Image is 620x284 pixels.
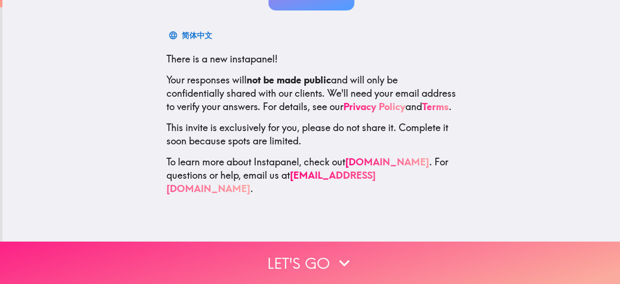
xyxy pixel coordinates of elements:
[166,26,216,45] button: 简体中文
[345,156,429,168] a: [DOMAIN_NAME]
[166,155,456,195] p: To learn more about Instapanel, check out . For questions or help, email us at .
[166,121,456,148] p: This invite is exclusively for you, please do not share it. Complete it soon because spots are li...
[422,101,449,112] a: Terms
[166,169,376,194] a: [EMAIL_ADDRESS][DOMAIN_NAME]
[166,53,278,65] span: There is a new instapanel!
[166,73,456,113] p: Your responses will and will only be confidentially shared with our clients. We'll need your emai...
[182,29,212,42] div: 简体中文
[247,74,331,86] b: not be made public
[343,101,405,112] a: Privacy Policy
